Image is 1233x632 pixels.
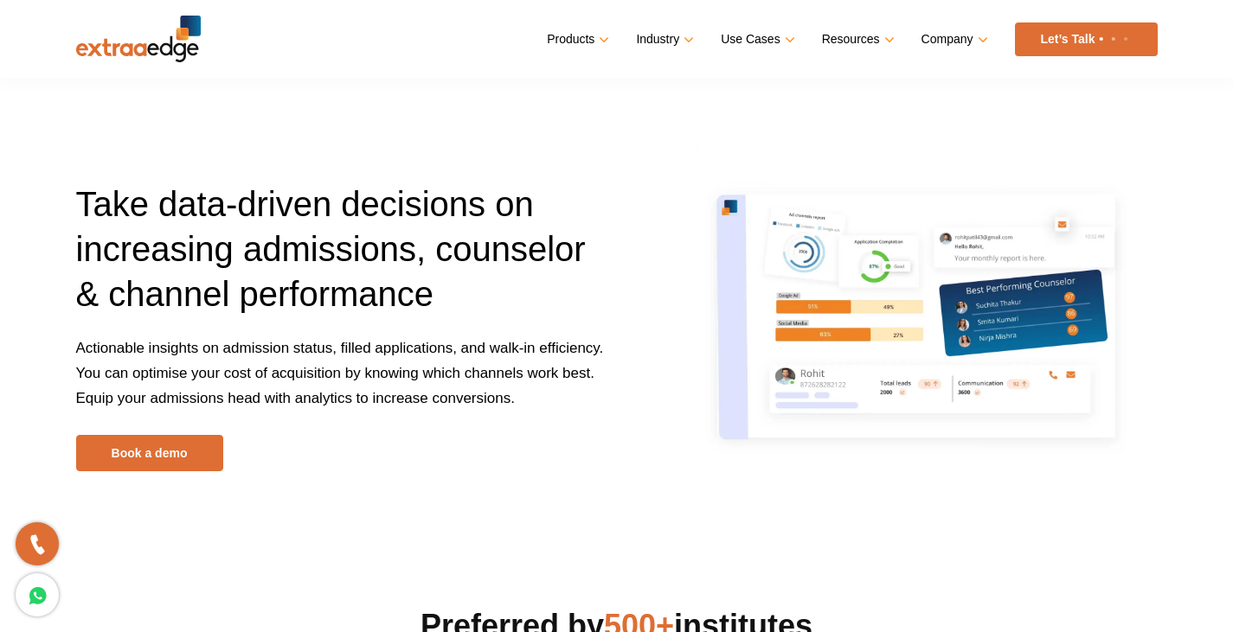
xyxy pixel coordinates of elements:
img: management-banner [696,144,1147,508]
a: Products [547,27,606,52]
a: Resources [822,27,891,52]
a: Let’s Talk [1015,22,1158,56]
span: Actionable insights on admission status, filled applications, and walk-in efficiency. You can opt... [76,340,604,406]
span: Take data-driven decisions on increasing admissions, counselor & channel performance [76,185,586,313]
a: Industry [636,27,690,52]
a: Book a demo [76,435,223,471]
a: Company [922,27,985,52]
a: Use Cases [721,27,791,52]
